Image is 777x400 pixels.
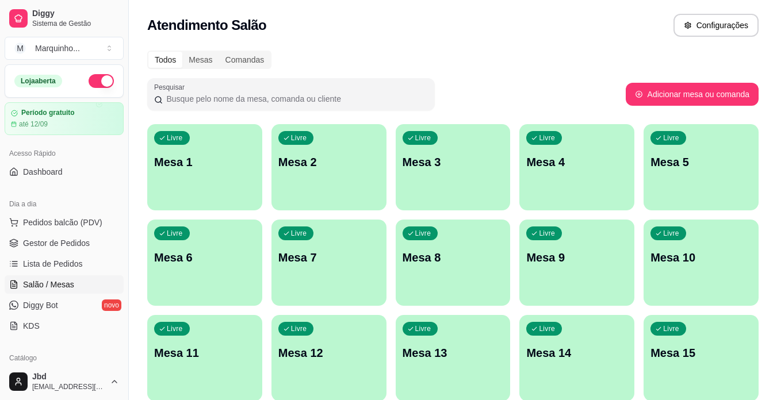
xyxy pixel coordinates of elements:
[35,43,80,54] div: Marquinho ...
[291,229,307,238] p: Livre
[5,102,124,135] a: Período gratuitoaté 12/09
[21,109,75,117] article: Período gratuito
[626,83,759,106] button: Adicionar mesa ou comanda
[539,229,555,238] p: Livre
[23,237,90,249] span: Gestor de Pedidos
[5,296,124,314] a: Diggy Botnovo
[5,368,124,395] button: Jbd[EMAIL_ADDRESS][DOMAIN_NAME]
[32,19,119,28] span: Sistema de Gestão
[5,144,124,163] div: Acesso Rápido
[23,279,74,290] span: Salão / Mesas
[644,220,759,306] button: LivreMesa 10
[14,75,62,87] div: Loja aberta
[526,249,627,266] p: Mesa 9
[644,124,759,210] button: LivreMesa 5
[154,154,255,170] p: Mesa 1
[154,82,189,92] label: Pesquisar
[271,124,386,210] button: LivreMesa 2
[663,133,679,143] p: Livre
[167,133,183,143] p: Livre
[5,5,124,32] a: DiggySistema de Gestão
[539,133,555,143] p: Livre
[415,133,431,143] p: Livre
[5,275,124,294] a: Salão / Mesas
[154,345,255,361] p: Mesa 11
[5,37,124,60] button: Select a team
[5,255,124,273] a: Lista de Pedidos
[539,324,555,333] p: Livre
[19,120,48,129] article: até 12/09
[182,52,219,68] div: Mesas
[403,249,504,266] p: Mesa 8
[167,324,183,333] p: Livre
[147,16,266,34] h2: Atendimento Salão
[650,345,752,361] p: Mesa 15
[663,229,679,238] p: Livre
[147,220,262,306] button: LivreMesa 6
[32,372,105,382] span: Jbd
[5,349,124,367] div: Catálogo
[278,345,380,361] p: Mesa 12
[663,324,679,333] p: Livre
[5,234,124,252] a: Gestor de Pedidos
[219,52,271,68] div: Comandas
[5,213,124,232] button: Pedidos balcão (PDV)
[519,220,634,306] button: LivreMesa 9
[14,43,26,54] span: M
[403,345,504,361] p: Mesa 13
[89,74,114,88] button: Alterar Status
[396,220,511,306] button: LivreMesa 8
[650,249,752,266] p: Mesa 10
[673,14,759,37] button: Configurações
[23,217,102,228] span: Pedidos balcão (PDV)
[5,195,124,213] div: Dia a dia
[271,220,386,306] button: LivreMesa 7
[147,124,262,210] button: LivreMesa 1
[23,166,63,178] span: Dashboard
[291,133,307,143] p: Livre
[650,154,752,170] p: Mesa 5
[5,163,124,181] a: Dashboard
[23,299,58,311] span: Diggy Bot
[278,249,380,266] p: Mesa 7
[5,317,124,335] a: KDS
[291,324,307,333] p: Livre
[148,52,182,68] div: Todos
[526,345,627,361] p: Mesa 14
[526,154,627,170] p: Mesa 4
[396,124,511,210] button: LivreMesa 3
[415,229,431,238] p: Livre
[278,154,380,170] p: Mesa 2
[32,9,119,19] span: Diggy
[23,258,83,270] span: Lista de Pedidos
[519,124,634,210] button: LivreMesa 4
[163,93,428,105] input: Pesquisar
[23,320,40,332] span: KDS
[403,154,504,170] p: Mesa 3
[167,229,183,238] p: Livre
[32,382,105,391] span: [EMAIL_ADDRESS][DOMAIN_NAME]
[154,249,255,266] p: Mesa 6
[415,324,431,333] p: Livre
